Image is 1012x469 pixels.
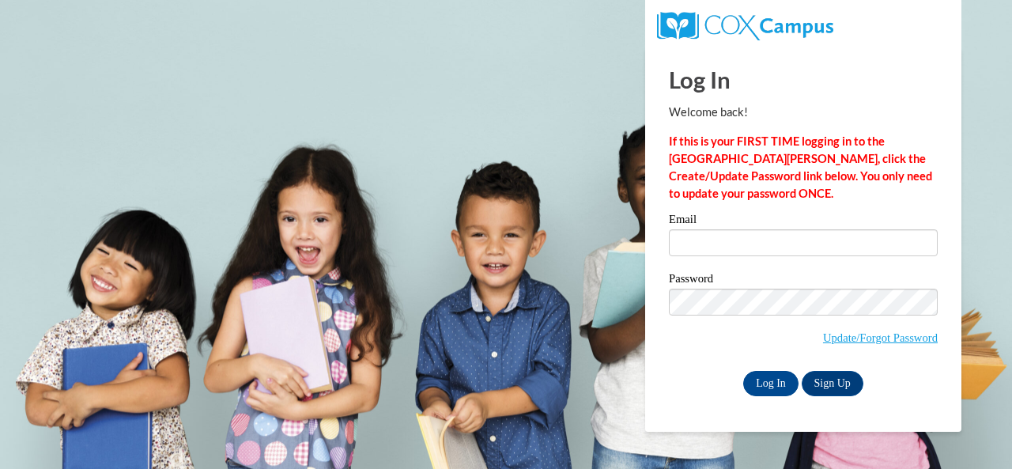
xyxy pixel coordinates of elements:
input: Log In [743,371,799,396]
label: Password [669,273,938,289]
a: Update/Forgot Password [823,331,938,344]
p: Welcome back! [669,104,938,121]
label: Email [669,214,938,229]
strong: If this is your FIRST TIME logging in to the [GEOGRAPHIC_DATA][PERSON_NAME], click the Create/Upd... [669,134,932,200]
img: COX Campus [657,12,833,40]
a: Sign Up [802,371,863,396]
h1: Log In [669,63,938,96]
a: COX Campus [657,18,833,32]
